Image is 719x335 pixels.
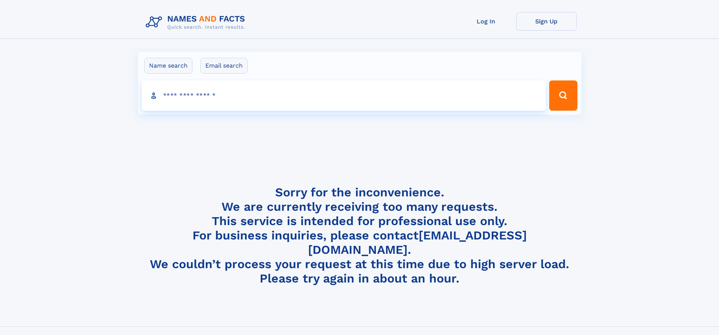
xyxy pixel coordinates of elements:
[200,58,248,74] label: Email search
[143,185,577,286] h4: Sorry for the inconvenience. We are currently receiving too many requests. This service is intend...
[549,80,577,111] button: Search Button
[308,228,527,257] a: [EMAIL_ADDRESS][DOMAIN_NAME]
[143,12,251,32] img: Logo Names and Facts
[456,12,516,31] a: Log In
[142,80,546,111] input: search input
[516,12,577,31] a: Sign Up
[144,58,192,74] label: Name search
